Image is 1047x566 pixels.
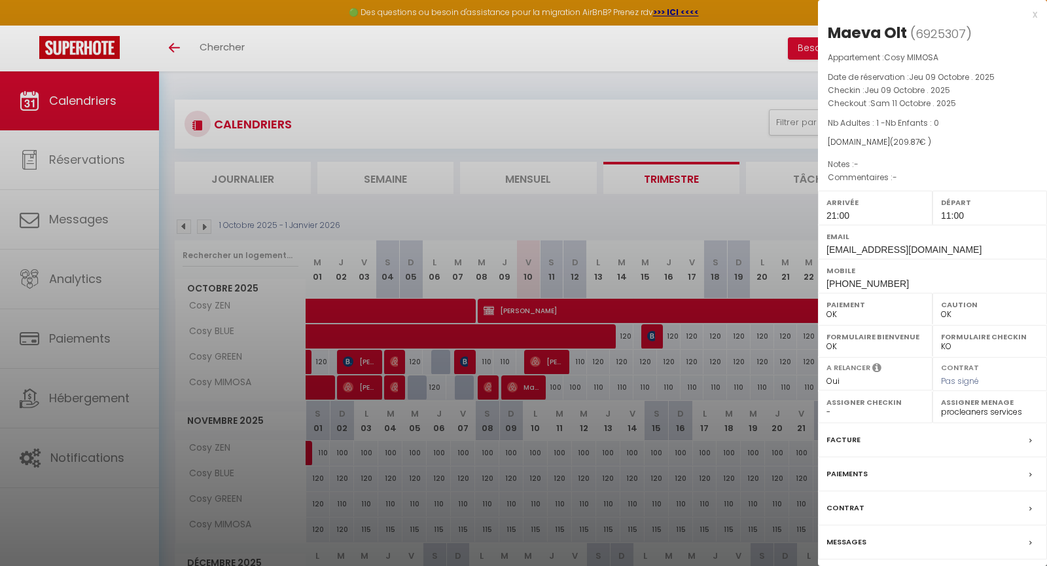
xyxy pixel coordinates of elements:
[864,85,950,96] span: Jeu 09 Octobre . 2025
[826,433,861,447] label: Facture
[826,362,870,373] label: A relancer
[826,396,924,409] label: Assigner Checkin
[890,136,931,147] span: ( € )
[826,196,924,209] label: Arrivée
[941,210,964,221] span: 11:00
[828,117,939,128] span: Nb Adultes : 1 -
[828,171,1037,184] p: Commentaires :
[884,52,938,63] span: Cosy MIMOSA
[828,97,1037,110] p: Checkout :
[870,98,956,109] span: Sam 11 Octobre . 2025
[828,158,1037,171] p: Notes :
[910,24,972,43] span: ( )
[826,230,1038,243] label: Email
[828,84,1037,97] p: Checkin :
[826,501,864,515] label: Contrat
[941,396,1038,409] label: Assigner Menage
[885,117,939,128] span: Nb Enfants : 0
[854,159,859,170] span: -
[893,172,897,183] span: -
[826,264,1038,277] label: Mobile
[915,26,966,42] span: 6925307
[826,244,982,255] span: [EMAIL_ADDRESS][DOMAIN_NAME]
[826,210,849,221] span: 21:00
[828,136,1037,149] div: [DOMAIN_NAME]
[828,51,1037,64] p: Appartement :
[941,330,1038,343] label: Formulaire Checkin
[818,7,1037,22] div: x
[893,136,919,147] span: 209.87
[826,330,924,343] label: Formulaire Bienvenue
[941,375,979,387] span: Pas signé
[828,22,907,43] div: Maeva Olt
[941,362,979,371] label: Contrat
[941,298,1038,311] label: Caution
[941,196,1038,209] label: Départ
[909,71,995,83] span: Jeu 09 Octobre . 2025
[826,467,868,481] label: Paiements
[872,362,881,377] i: Sélectionner OUI si vous souhaiter envoyer les séquences de messages post-checkout
[828,71,1037,84] p: Date de réservation :
[826,298,924,311] label: Paiement
[826,278,909,289] span: [PHONE_NUMBER]
[826,535,866,549] label: Messages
